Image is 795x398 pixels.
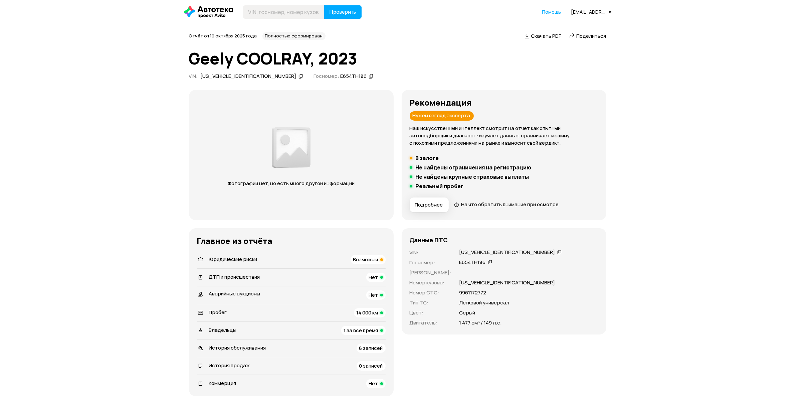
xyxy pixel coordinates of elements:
button: Проверить [324,5,362,19]
h3: Главное из отчёта [197,236,386,246]
p: [US_VEHICLE_IDENTIFICATION_NUMBER] [459,279,555,286]
h1: Geely COOLRAY, 2023 [189,49,606,68]
p: Легковой универсал [459,299,510,306]
span: Проверить [330,9,356,15]
h5: В залоге [416,155,439,161]
span: Поделиться [577,32,606,39]
p: Тип ТС : [410,299,451,306]
span: Аварийные аукционы [209,290,260,297]
p: Наш искусственный интеллект смотрит на отчёт как опытный автоподборщик и диагност: изучает данные... [410,125,598,147]
h5: Не найдены крупные страховые выплаты [416,173,529,180]
img: 2a3f492e8892fc00.png [270,123,312,172]
span: Госномер: [314,73,339,80]
span: Юридические риски [209,256,257,263]
span: Коммерция [209,380,236,387]
a: Скачать PDF [525,32,561,39]
div: Полностью сформирован [262,32,326,40]
span: ДТП и происшествия [209,273,260,280]
span: История продаж [209,362,250,369]
span: 0 записей [359,362,383,369]
span: 8 записей [359,345,383,352]
span: Подробнее [415,202,443,208]
p: VIN : [410,249,451,256]
span: Владельцы [209,326,237,334]
span: 1 за всё время [344,327,378,334]
div: Е654ТН186 [459,259,486,266]
span: На что обратить внимание при осмотре [461,201,559,208]
h5: Реальный пробег [416,183,464,189]
a: Поделиться [569,32,606,39]
p: 1 477 см³ / 149 л.с. [459,319,502,326]
a: Помощь [542,9,561,15]
a: На что обратить внимание при осмотре [454,201,559,208]
p: Номер кузова : [410,279,451,286]
div: Е654ТН186 [340,73,367,80]
h4: Данные ПТС [410,236,448,244]
button: Подробнее [410,197,449,212]
p: Номер СТС : [410,289,451,296]
span: Отчёт от 10 октября 2025 года [189,33,257,39]
p: Двигатель : [410,319,451,326]
h5: Не найдены ограничения на регистрацию [416,164,532,171]
p: 9961172772 [459,289,486,296]
div: [US_VEHICLE_IDENTIFICATION_NUMBER] [201,73,296,80]
span: VIN : [189,73,198,80]
p: Цвет : [410,309,451,316]
span: Возможны [353,256,378,263]
span: Нет [369,274,378,281]
span: 14 000 км [357,309,378,316]
span: Нет [369,291,378,298]
p: Фотографий нет, но есть много другой информации [221,180,361,187]
span: Скачать PDF [531,32,561,39]
p: [PERSON_NAME] : [410,269,451,276]
div: Нужен взгляд эксперта [410,111,474,121]
p: Госномер : [410,259,451,266]
span: Нет [369,380,378,387]
span: История обслуживания [209,344,266,351]
input: VIN, госномер, номер кузова [243,5,325,19]
span: Пробег [209,309,227,316]
div: [EMAIL_ADDRESS][DOMAIN_NAME] [571,9,611,15]
h3: Рекомендация [410,98,598,107]
p: Серый [459,309,475,316]
div: [US_VEHICLE_IDENTIFICATION_NUMBER] [459,249,555,256]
